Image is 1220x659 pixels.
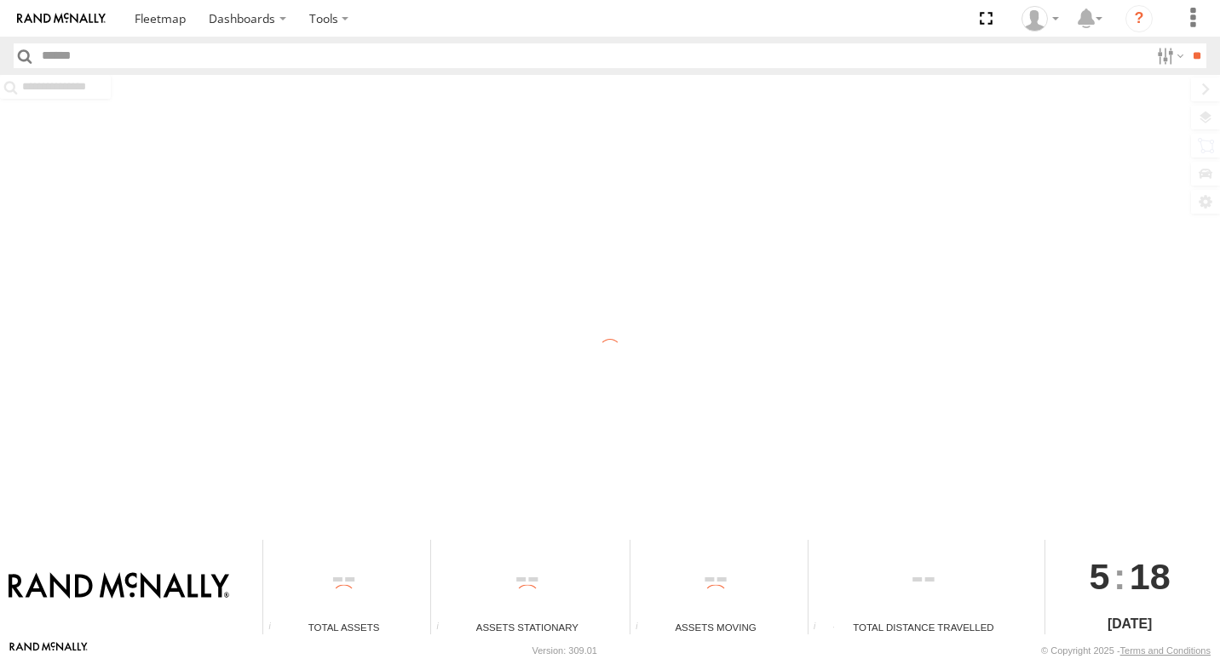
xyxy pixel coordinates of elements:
[1090,540,1110,613] span: 5
[1041,645,1211,656] div: © Copyright 2025 -
[809,622,834,634] div: Total distance travelled by all assets within specified date range and applied filters
[263,622,289,634] div: Total number of Enabled Assets
[1120,645,1211,656] a: Terms and Conditions
[9,642,88,659] a: Visit our Website
[263,620,424,634] div: Total Assets
[1150,43,1187,68] label: Search Filter Options
[17,13,106,25] img: rand-logo.svg
[630,622,656,634] div: Total number of assets current in transit.
[532,645,597,656] div: Version: 309.01
[431,622,457,634] div: Total number of assets current stationary.
[1016,6,1065,32] div: Valeo Dash
[9,572,229,601] img: Rand McNally
[1045,540,1213,613] div: :
[809,620,1039,634] div: Total Distance Travelled
[1130,540,1171,613] span: 18
[1045,614,1213,634] div: [DATE]
[630,620,802,634] div: Assets Moving
[1125,5,1153,32] i: ?
[431,620,624,634] div: Assets Stationary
